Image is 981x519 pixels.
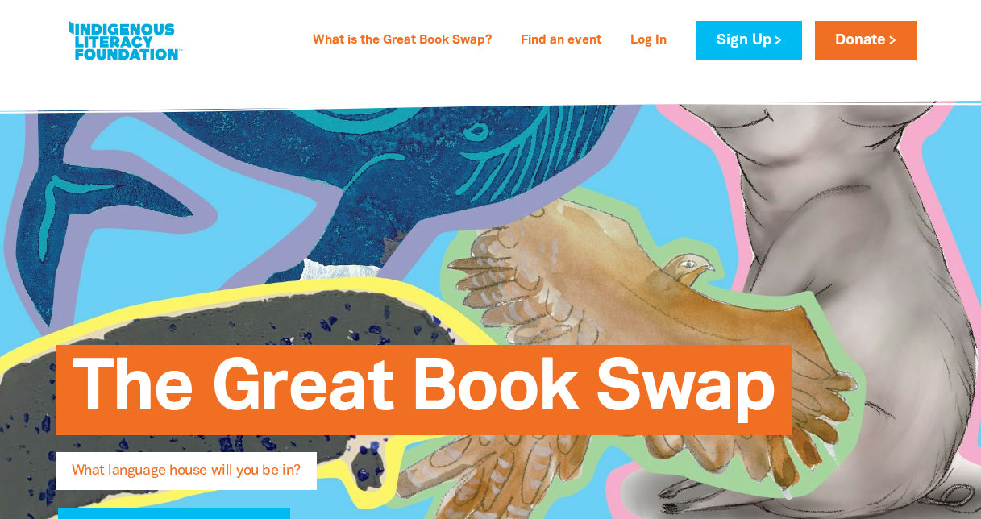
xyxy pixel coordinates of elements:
[72,464,301,490] span: What language house will you be in?
[621,28,676,54] a: Log In
[72,357,775,435] span: The Great Book Swap
[696,21,801,60] a: Sign Up
[511,28,611,54] a: Find an event
[815,21,917,60] a: Donate
[303,28,501,54] a: What is the Great Book Swap?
